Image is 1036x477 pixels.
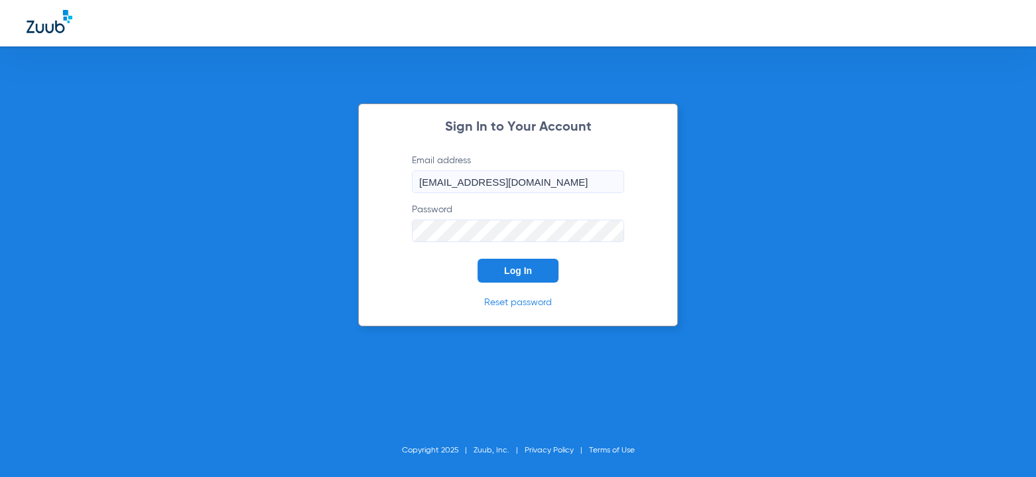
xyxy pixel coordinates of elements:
[412,154,624,193] label: Email address
[484,298,552,307] a: Reset password
[412,220,624,242] input: Password
[412,170,624,193] input: Email address
[27,10,72,33] img: Zuub Logo
[589,446,635,454] a: Terms of Use
[474,444,525,457] li: Zuub, Inc.
[504,265,532,276] span: Log In
[402,444,474,457] li: Copyright 2025
[525,446,574,454] a: Privacy Policy
[478,259,558,283] button: Log In
[412,203,624,242] label: Password
[392,121,644,134] h2: Sign In to Your Account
